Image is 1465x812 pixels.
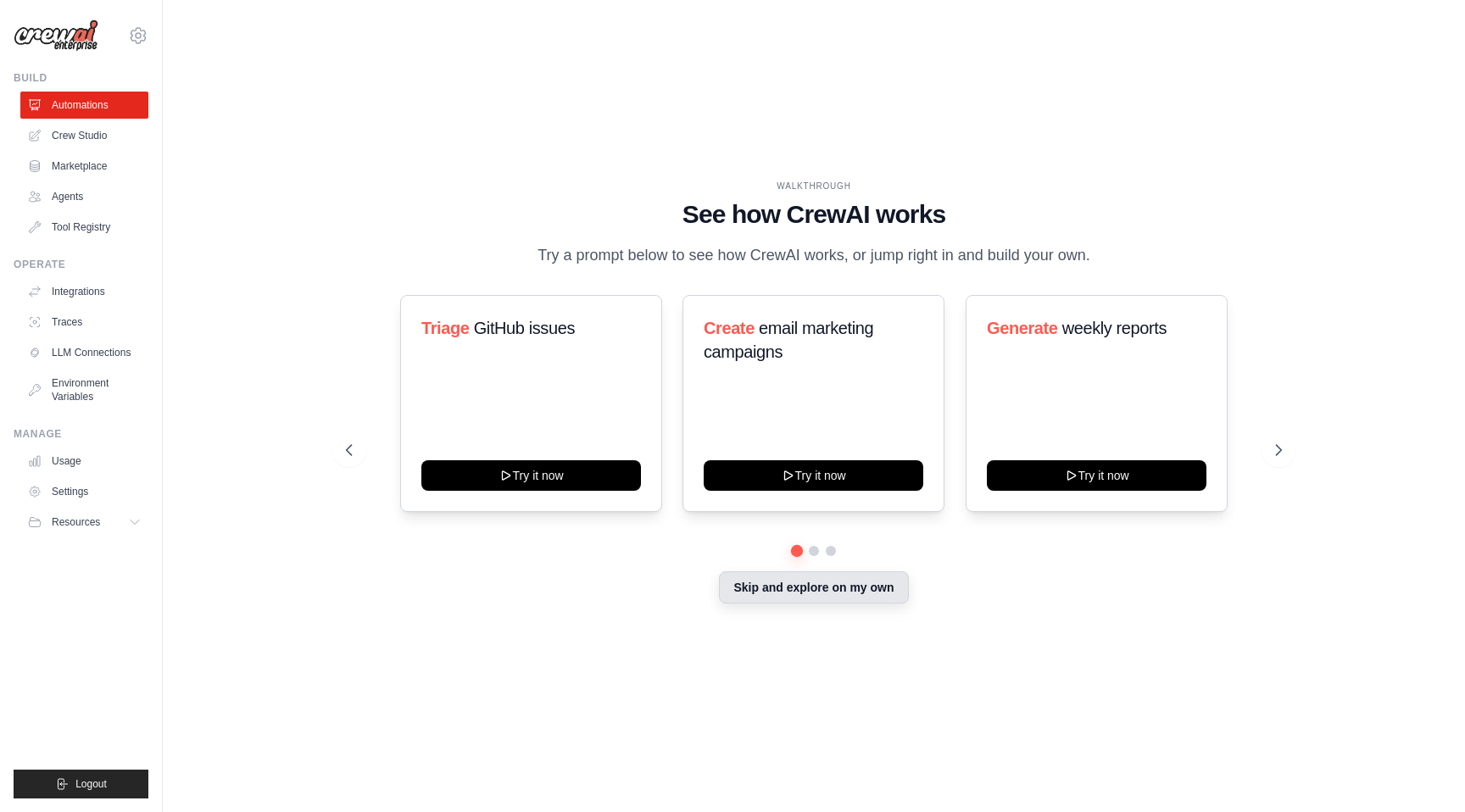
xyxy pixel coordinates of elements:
[704,319,755,337] span: Create
[719,571,908,603] button: Skip and explore on my own
[20,309,148,336] a: Traces
[1061,319,1166,337] span: weekly reports
[704,460,923,491] button: Try it now
[52,515,100,529] span: Resources
[14,258,148,271] div: Operate
[14,71,148,85] div: Build
[529,243,1099,268] p: Try a prompt below to see how CrewAI works, or jump right in and build your own.
[20,122,148,149] a: Crew Studio
[20,153,148,180] a: Marketplace
[75,777,107,791] span: Logout
[20,339,148,366] a: LLM Connections
[20,92,148,119] a: Automations
[20,478,148,505] a: Settings
[474,319,575,337] span: GitHub issues
[421,319,470,337] span: Triage
[14,427,148,441] div: Manage
[20,214,148,241] a: Tool Registry
[20,448,148,475] a: Usage
[987,460,1206,491] button: Try it now
[704,319,873,361] span: email marketing campaigns
[346,199,1282,230] h1: See how CrewAI works
[20,509,148,536] button: Resources
[14,19,98,52] img: Logo
[14,770,148,798] button: Logout
[421,460,641,491] button: Try it now
[20,278,148,305] a: Integrations
[20,183,148,210] a: Agents
[346,180,1282,192] div: WALKTHROUGH
[987,319,1058,337] span: Generate
[20,370,148,410] a: Environment Variables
